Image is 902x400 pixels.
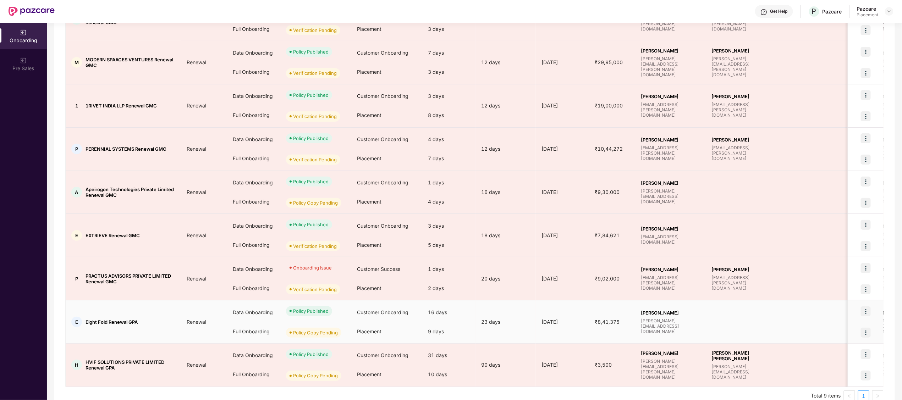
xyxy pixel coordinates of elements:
[181,189,212,195] span: Renewal
[71,100,82,111] div: 1
[641,267,700,272] span: [PERSON_NAME]
[422,62,475,82] div: 3 days
[475,145,536,153] div: 12 days
[227,260,280,279] div: Data Onboarding
[589,189,625,195] span: ₹9,30,000
[641,145,700,161] span: [EMAIL_ADDRESS][PERSON_NAME][DOMAIN_NAME]
[641,310,700,316] span: [PERSON_NAME]
[181,232,212,238] span: Renewal
[641,102,700,118] span: [EMAIL_ADDRESS][PERSON_NAME][DOMAIN_NAME]
[422,216,475,235] div: 3 days
[227,192,280,211] div: Full Onboarding
[536,318,589,326] div: [DATE]
[227,346,280,365] div: Data Onboarding
[293,351,329,358] div: Policy Published
[227,87,280,106] div: Data Onboarding
[475,59,536,66] div: 12 days
[181,276,212,282] span: Renewal
[886,9,892,14] img: svg+xml;base64,PHN2ZyBpZD0iRHJvcGRvd24tMzJ4MzIiIHhtbG5zPSJodHRwOi8vd3d3LnczLm9yZy8yMDAwL3N2ZyIgd2...
[86,146,166,152] span: PERENNIAL SYSTEMS Renewal GMC
[422,87,475,106] div: 3 days
[71,273,82,284] div: P
[293,286,337,293] div: Verification Pending
[712,364,771,380] span: [PERSON_NAME][EMAIL_ADDRESS][DOMAIN_NAME]
[641,180,700,186] span: [PERSON_NAME]
[422,365,475,384] div: 10 days
[589,102,628,109] span: ₹19,00,000
[422,173,475,192] div: 1 days
[760,9,768,16] img: svg+xml;base64,PHN2ZyBpZD0iSGVscC0zMngzMiIgeG1sbnM9Imh0dHA6Ly93d3cudzMub3JnLzIwMDAvc3ZnIiB3aWR0aD...
[641,56,700,77] span: [PERSON_NAME][EMAIL_ADDRESS][PERSON_NAME][DOMAIN_NAME]
[357,242,381,248] span: Placement
[293,221,329,228] div: Policy Published
[641,318,700,334] span: [PERSON_NAME][EMAIL_ADDRESS][DOMAIN_NAME]
[712,102,771,118] span: [EMAIL_ADDRESS][PERSON_NAME][DOMAIN_NAME]
[357,69,381,75] span: Placement
[227,279,280,298] div: Full Onboarding
[536,232,589,239] div: [DATE]
[181,146,212,152] span: Renewal
[861,284,871,294] img: icon
[293,48,329,55] div: Policy Published
[861,155,871,165] img: icon
[357,26,381,32] span: Placement
[589,362,617,368] span: ₹3,500
[71,317,82,327] div: E
[293,264,332,271] div: Onboarding Issue
[641,48,700,54] span: [PERSON_NAME]
[181,319,212,325] span: Renewal
[770,9,788,14] div: Get Help
[861,371,871,380] img: icon
[712,267,771,272] span: [PERSON_NAME]
[641,350,700,356] span: [PERSON_NAME]
[536,361,589,369] div: [DATE]
[712,275,771,291] span: [EMAIL_ADDRESS][PERSON_NAME][DOMAIN_NAME]
[357,93,408,99] span: Customer Onboarding
[422,192,475,211] div: 4 days
[847,394,852,398] span: left
[357,50,408,56] span: Customer Onboarding
[857,12,879,18] div: Placement
[20,57,27,64] img: svg+xml;base64,PHN2ZyB3aWR0aD0iMjAiIGhlaWdodD0iMjAiIHZpZXdCb3g9IjAgMCAyMCAyMCIgZmlsbD0ibm9uZSIgeG...
[357,309,408,315] span: Customer Onboarding
[861,68,871,78] img: icon
[293,135,329,142] div: Policy Published
[71,144,82,154] div: P
[227,173,280,192] div: Data Onboarding
[536,145,589,153] div: [DATE]
[293,372,338,379] div: Policy Copy Pending
[861,90,871,100] img: icon
[641,188,700,204] span: [PERSON_NAME][EMAIL_ADDRESS][DOMAIN_NAME]
[861,220,871,230] img: icon
[227,149,280,168] div: Full Onboarding
[86,103,157,109] span: 1RIVET INDIA LLP Renewal GMC
[293,27,337,34] div: Verification Pending
[641,94,700,99] span: [PERSON_NAME]
[86,233,140,238] span: EXTRIEVE Renewal GMC
[861,198,871,208] img: icon
[857,5,879,12] div: Pazcare
[861,328,871,338] img: icon
[641,16,700,32] span: [EMAIL_ADDRESS][PERSON_NAME][DOMAIN_NAME]
[422,303,475,322] div: 16 days
[227,303,280,322] div: Data Onboarding
[357,223,408,229] span: Customer Onboarding
[86,57,175,68] span: MODERN SPAACES VENTURES Renewal GMC
[861,241,871,251] img: icon
[861,177,871,187] img: icon
[227,106,280,125] div: Full Onboarding
[227,216,280,235] div: Data Onboarding
[536,102,589,110] div: [DATE]
[536,275,589,283] div: [DATE]
[712,16,771,32] span: [EMAIL_ADDRESS][PERSON_NAME][DOMAIN_NAME]
[227,130,280,149] div: Data Onboarding
[293,307,329,315] div: Policy Published
[812,7,816,16] span: P
[475,232,536,239] div: 18 days
[422,260,475,279] div: 1 days
[357,266,400,272] span: Customer Success
[227,365,280,384] div: Full Onboarding
[293,178,329,185] div: Policy Published
[181,102,212,109] span: Renewal
[641,359,700,380] span: [PERSON_NAME][EMAIL_ADDRESS][PERSON_NAME][DOMAIN_NAME]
